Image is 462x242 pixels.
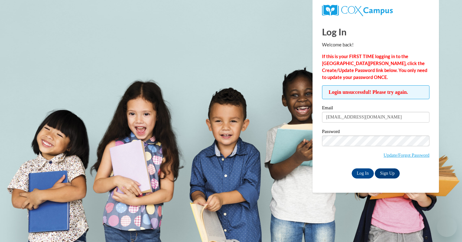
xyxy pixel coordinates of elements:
[322,5,429,16] a: COX Campus
[322,5,393,16] img: COX Campus
[322,129,429,136] label: Password
[437,217,457,237] iframe: Button to launch messaging window
[384,153,429,158] a: Update/Forgot Password
[352,168,374,178] input: Log In
[322,106,429,112] label: Email
[322,85,429,99] span: Login unsuccessful! Please try again.
[322,41,429,48] p: Welcome back!
[322,54,427,80] strong: If this is your FIRST TIME logging in to the [GEOGRAPHIC_DATA][PERSON_NAME], click the Create/Upd...
[375,168,399,178] a: Sign Up
[322,25,429,38] h1: Log In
